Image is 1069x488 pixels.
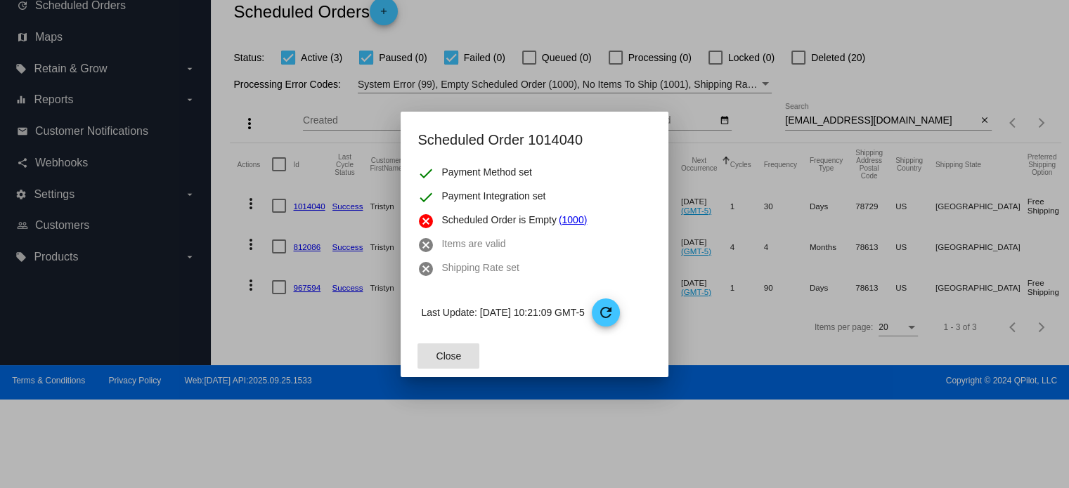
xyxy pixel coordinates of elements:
[417,189,434,206] mat-icon: check
[441,261,519,277] span: Shipping Rate set
[441,237,505,253] span: Items are valid
[417,343,479,369] button: Close dialog
[597,304,614,321] mat-icon: refresh
[417,261,434,277] mat-icon: cancel
[421,298,651,327] p: Last Update: [DATE] 10:21:09 GMT-5
[417,165,434,182] mat-icon: check
[441,189,545,206] span: Payment Integration set
[559,213,587,230] a: (1000)
[417,237,434,253] mat-icon: cancel
[436,350,461,362] span: Close
[417,128,651,151] h2: Scheduled Order 1014040
[417,213,434,230] mat-icon: cancel
[441,165,531,182] span: Payment Method set
[441,213,556,230] span: Scheduled Order is Empty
